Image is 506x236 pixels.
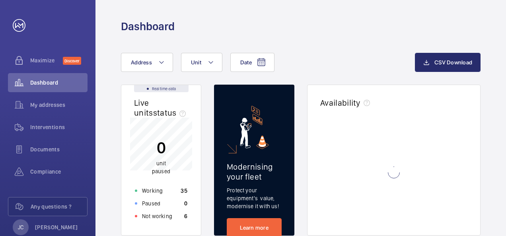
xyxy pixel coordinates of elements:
p: Protect your equipment's value, modernise it with us! [227,186,282,210]
p: 0 [184,199,187,207]
span: Unit [191,59,201,66]
span: Maximize [30,56,63,64]
h2: Live units [134,98,189,118]
p: Not working [142,212,172,220]
span: Documents [30,145,88,153]
span: paused [152,168,170,174]
span: My addresses [30,101,88,109]
p: unit [152,159,170,175]
img: marketing-card.svg [240,106,269,149]
p: Paused [142,199,160,207]
h1: Dashboard [121,19,175,34]
span: Dashboard [30,79,88,87]
span: Discover [63,57,81,65]
p: [PERSON_NAME] [35,223,78,231]
span: status [153,108,189,118]
h2: Availability [320,98,360,108]
span: Compliance [30,168,88,176]
button: Unit [181,53,222,72]
span: Any questions ? [31,203,87,211]
p: 6 [184,212,187,220]
p: 0 [152,137,170,157]
button: CSV Download [415,53,481,72]
p: Working [142,187,163,195]
h2: Modernising your fleet [227,162,282,182]
span: CSV Download [434,59,472,66]
p: JC [18,223,23,231]
span: Address [131,59,152,66]
button: Date [230,53,274,72]
span: Interventions [30,123,88,131]
span: Date [240,59,252,66]
button: Address [121,53,173,72]
p: 35 [181,187,187,195]
div: Real time data [134,85,189,92]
